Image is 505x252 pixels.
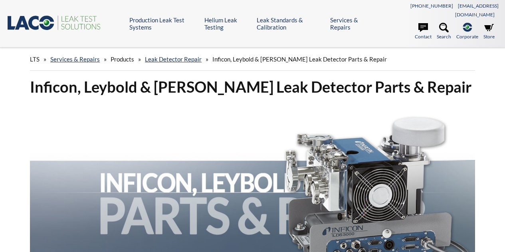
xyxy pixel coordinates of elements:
[456,33,478,40] span: Corporate
[204,16,251,31] a: Helium Leak Testing
[30,77,475,97] h1: Inficon, Leybold & [PERSON_NAME] Leak Detector Parts & Repair
[330,16,374,31] a: Services & Repairs
[111,56,134,63] span: Products
[483,23,495,40] a: Store
[30,48,475,71] div: » » » »
[145,56,202,63] a: Leak Detector Repair
[257,16,324,31] a: Leak Standards & Calibration
[415,23,432,40] a: Contact
[129,16,198,31] a: Production Leak Test Systems
[30,56,40,63] span: LTS
[437,23,451,40] a: Search
[50,56,100,63] a: Services & Repairs
[212,56,387,63] span: Inficon, Leybold & [PERSON_NAME] Leak Detector Parts & Repair
[455,3,499,18] a: [EMAIL_ADDRESS][DOMAIN_NAME]
[410,3,453,9] a: [PHONE_NUMBER]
